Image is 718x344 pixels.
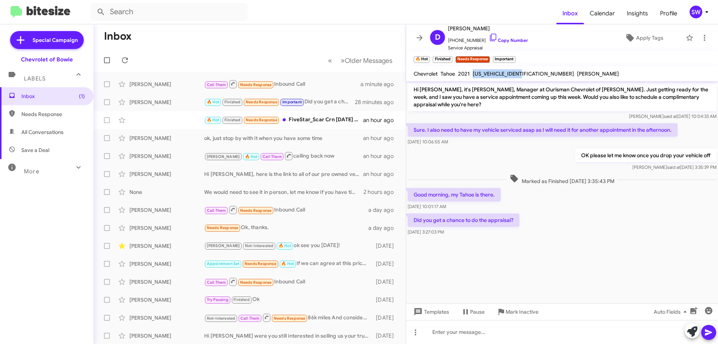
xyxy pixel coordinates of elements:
[408,204,446,209] span: [DATE] 10:01:17 AM
[240,316,260,321] span: Call Them
[408,123,678,137] p: Sure. I also need to have my vehicle serviced asap as I will need it for another appointment in t...
[129,314,204,322] div: [PERSON_NAME]
[455,305,491,319] button: Pause
[441,70,455,77] span: Tahoe
[204,134,363,142] div: ok, just stop by with it when you have some time
[341,56,345,65] span: »
[10,31,84,49] a: Special Campaign
[414,56,430,63] small: 🔥 Hot
[207,154,240,159] span: [PERSON_NAME]
[368,224,400,232] div: a day ago
[79,92,85,100] span: (1)
[224,118,241,122] span: Finished
[207,82,226,87] span: Call Them
[279,243,291,248] span: 🔥 Hot
[224,100,241,104] span: Finished
[470,305,485,319] span: Pause
[207,100,220,104] span: 🔥 Hot
[473,70,574,77] span: [US_VEHICLE_IDENTIFICATION_NUMBER]
[207,261,240,266] span: Appointment Set
[21,110,85,118] span: Needs Response
[129,80,204,88] div: [PERSON_NAME]
[455,56,490,63] small: Needs Response
[240,280,272,285] span: Needs Response
[24,168,39,175] span: More
[129,242,204,250] div: [PERSON_NAME]
[246,118,277,122] span: Needs Response
[667,164,680,170] span: said at
[414,70,438,77] span: Chevrolet
[368,206,400,214] div: a day ago
[129,98,204,106] div: [PERSON_NAME]
[204,332,372,340] div: Hi [PERSON_NAME] were you still interested in selling us your truck? Just stop by so we can see i...
[493,56,515,63] small: Important
[406,305,455,319] button: Templates
[204,313,372,322] div: 86k miles And consider all things $22,000
[207,280,226,285] span: Call Them
[363,152,400,160] div: an hour ago
[448,24,528,33] span: [PERSON_NAME]
[408,229,444,235] span: [DATE] 3:27:03 PM
[506,305,538,319] span: Mark Inactive
[233,297,250,302] span: Finished
[240,208,272,213] span: Needs Response
[21,128,64,136] span: All Conversations
[204,295,372,304] div: Ok
[129,134,204,142] div: [PERSON_NAME]
[245,154,258,159] span: 🔥 Hot
[207,316,236,321] span: Not-Interested
[605,31,682,45] button: Apply Tags
[204,223,368,232] div: Ok, thanks.
[204,79,360,89] div: Inbound Call
[21,56,73,63] div: Chevrolet of Bowie
[458,70,470,77] span: 2021
[246,100,277,104] span: Needs Response
[129,260,204,268] div: [PERSON_NAME]
[245,261,276,266] span: Needs Response
[129,296,204,304] div: [PERSON_NAME]
[408,83,717,111] p: Hi [PERSON_NAME], it's [PERSON_NAME], Manager at Ourisman Chevrolet of [PERSON_NAME]. Just gettin...
[324,53,397,68] nav: Page navigation example
[654,305,690,319] span: Auto Fields
[129,152,204,160] div: [PERSON_NAME]
[584,3,621,24] a: Calendar
[282,100,302,104] span: Important
[363,134,400,142] div: an hour ago
[435,31,441,43] span: D
[412,305,449,319] span: Templates
[21,146,49,154] span: Save a Deal
[355,98,400,106] div: 28 minutes ago
[207,208,226,213] span: Call Them
[448,44,528,52] span: Service Appraisal
[207,225,239,230] span: Needs Response
[408,213,519,227] p: Did you get a chance to do the appraisal?
[204,116,363,124] div: FiveStar_Scar Crn [DATE] $3.57 -3.5 Crn [DATE] $3.58 -3.25 Bns [DATE] $9.56 -7.5 Bns [DATE] $9.53...
[129,170,204,178] div: [PERSON_NAME]
[129,278,204,286] div: [PERSON_NAME]
[372,242,400,250] div: [DATE]
[129,332,204,340] div: [PERSON_NAME]
[372,296,400,304] div: [DATE]
[489,37,528,43] a: Copy Number
[245,243,274,248] span: Not-Interested
[363,116,400,124] div: an hour ago
[372,278,400,286] div: [DATE]
[204,170,363,178] div: Hi [PERSON_NAME], here is the link to all of our pre owned vehicles. [URL][DOMAIN_NAME]
[575,149,717,162] p: OK please let me know once you drop your vehicle off
[360,80,400,88] div: a minute ago
[372,332,400,340] div: [DATE]
[204,151,363,161] div: calling back now
[281,261,294,266] span: 🔥 Hot
[21,92,85,100] span: Inbox
[204,188,363,196] div: We would need to see it in person, let me know if you have time to stop by
[636,31,663,45] span: Apply Tags
[323,53,337,68] button: Previous
[556,3,584,24] span: Inbox
[263,154,282,159] span: Call Them
[129,224,204,232] div: [PERSON_NAME]
[654,3,683,24] a: Profile
[621,3,654,24] a: Insights
[632,164,717,170] span: [PERSON_NAME] [DATE] 3:35:39 PM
